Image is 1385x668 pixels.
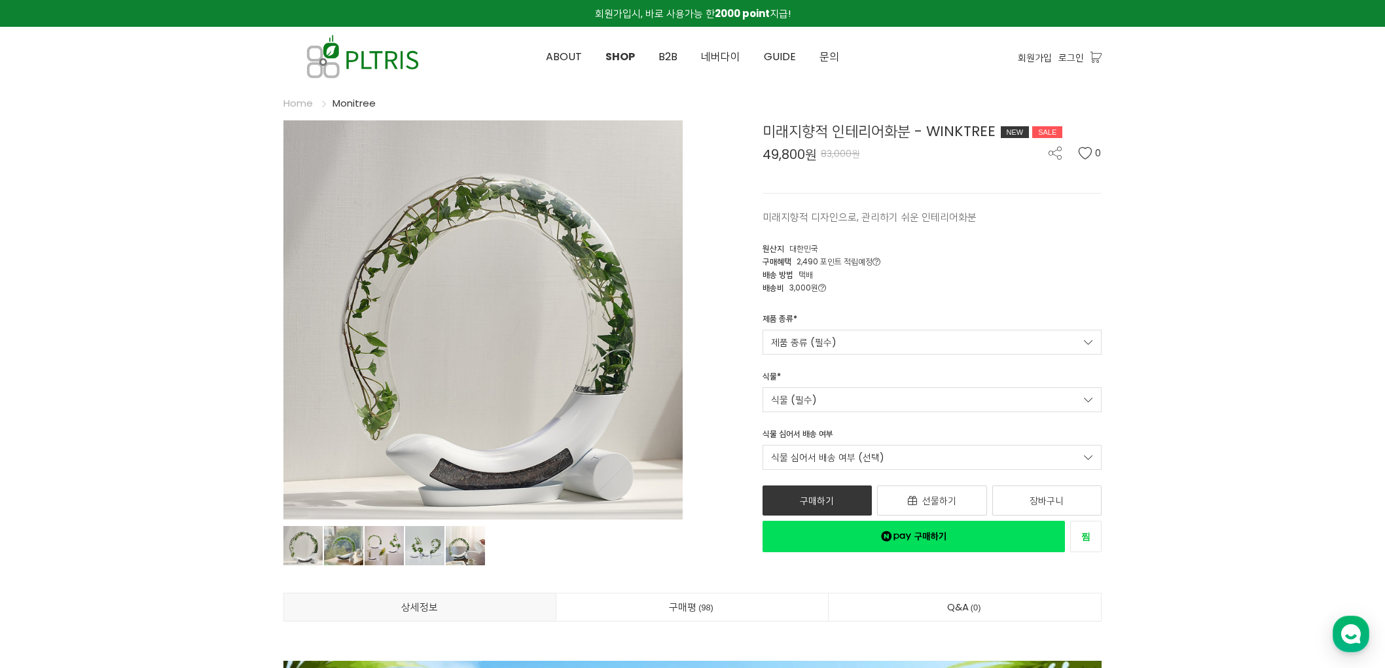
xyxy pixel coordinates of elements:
[799,269,813,280] span: 택배
[1095,147,1102,160] span: 0
[763,370,781,387] div: 식물
[763,243,784,254] span: 원산지
[647,27,689,86] a: B2B
[763,387,1102,412] a: 식물 (필수)
[594,27,647,86] a: SHOP
[922,494,956,507] span: 선물하기
[1070,521,1102,552] a: 새창
[992,485,1102,516] a: 장바구니
[283,96,313,110] a: Home
[763,485,872,516] a: 구매하기
[829,593,1101,621] a: Q&A0
[763,521,1066,552] a: 새창
[763,330,1102,355] a: 제품 종류 (필수)
[763,428,833,445] div: 식물 심어서 배송 여부
[1032,126,1062,138] div: SALE
[789,282,826,293] span: 3,000원
[763,282,784,293] span: 배송비
[763,148,817,161] span: 49,800원
[556,593,829,621] a: 구매평98
[763,256,791,267] span: 구매혜택
[1078,147,1102,160] button: 0
[763,209,1102,225] p: 미래지향적 디자인으로, 관리하기 쉬운 인테리어화분
[658,49,677,64] span: B2B
[605,49,635,64] span: SHOP
[1058,50,1084,65] a: 로그인
[763,313,797,330] div: 제품 종류
[808,27,851,86] a: 문의
[534,27,594,86] a: ABOUT
[763,445,1102,470] a: 식물 심어서 배송 여부 (선택)
[595,7,791,20] span: 회원가입시, 바로 사용가능 한 지급!
[763,120,1102,142] div: 미래지향적 인테리어화분 - WINKTREE
[797,256,880,267] span: 2,490 포인트 적립예정
[752,27,808,86] a: GUIDE
[819,49,839,64] span: 문의
[969,601,983,614] span: 0
[763,269,793,280] span: 배송 방법
[877,485,987,516] a: 선물하기
[696,601,715,614] span: 98
[821,147,860,160] span: 83,000원
[689,27,752,86] a: 네버다이
[284,593,556,621] a: 상세정보
[789,243,818,254] span: 대한민국
[701,49,740,64] span: 네버다이
[546,49,582,64] span: ABOUT
[1018,50,1052,65] a: 회원가입
[715,7,770,20] strong: 2000 point
[1001,126,1030,138] div: NEW
[333,96,376,110] a: Monitree
[764,49,796,64] span: GUIDE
